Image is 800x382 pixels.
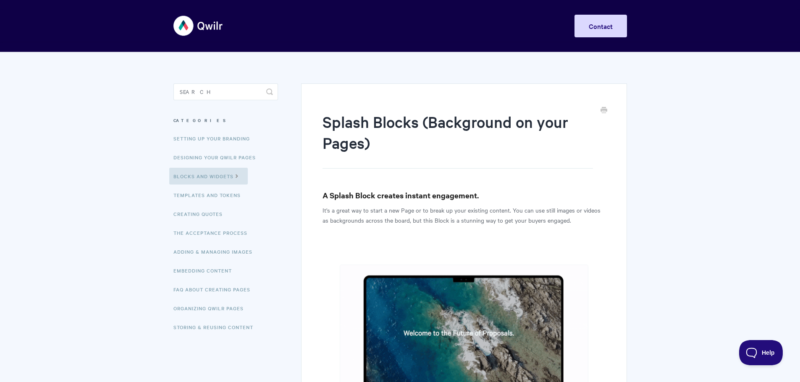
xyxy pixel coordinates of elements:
[323,190,479,200] strong: A Splash Block creates instant engagement.
[574,15,627,37] a: Contact
[173,205,229,222] a: Creating Quotes
[323,111,593,169] h1: Splash Blocks (Background on your Pages)
[173,319,260,335] a: Storing & Reusing Content
[173,281,257,298] a: FAQ About Creating Pages
[173,262,238,279] a: Embedding Content
[169,168,248,185] a: Blocks and Widgets
[323,205,605,225] p: It's a great way to start a new Page or to break up your existing content. You can use still imag...
[739,340,783,365] iframe: Toggle Customer Support
[173,224,254,241] a: The Acceptance Process
[173,83,278,100] input: Search
[173,300,250,317] a: Organizing Qwilr Pages
[601,106,607,115] a: Print this Article
[173,130,256,147] a: Setting up your Branding
[173,149,262,166] a: Designing Your Qwilr Pages
[173,113,278,128] h3: Categories
[173,243,259,260] a: Adding & Managing Images
[173,187,247,203] a: Templates and Tokens
[173,10,223,42] img: Qwilr Help Center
